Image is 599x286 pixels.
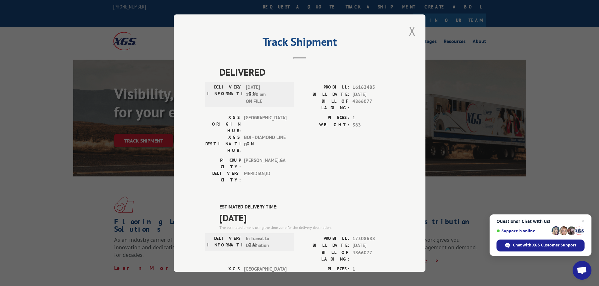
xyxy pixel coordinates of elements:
span: 4866077 [352,249,394,262]
div: The estimated time is using the time zone for the delivery destination. [219,224,394,230]
a: Open chat [573,261,591,280]
label: DELIVERY INFORMATION: [207,84,243,105]
span: [DATE] [352,91,394,98]
label: DELIVERY INFORMATION: [207,235,243,249]
label: PIECES: [300,114,349,121]
label: PROBILL: [300,235,349,242]
span: Support is online [496,229,549,233]
span: [DATE] 10:10 am ON FILE [246,84,288,105]
span: [GEOGRAPHIC_DATA] [244,114,286,134]
span: Chat with XGS Customer Support [496,240,585,251]
span: 4866077 [352,98,394,111]
h2: Track Shipment [205,37,394,49]
span: MERIDIAN , ID [244,170,286,183]
label: BILL OF LADING: [300,98,349,111]
label: PROBILL: [300,84,349,91]
label: WEIGHT: [300,121,349,128]
label: PIECES: [300,265,349,273]
span: Questions? Chat with us! [496,219,585,224]
span: Chat with XGS Customer Support [513,242,576,248]
label: BILL OF LADING: [300,249,349,262]
span: 16162485 [352,84,394,91]
span: [DATE] [219,210,394,224]
span: 1 [352,265,394,273]
label: XGS DESTINATION HUB: [205,134,241,154]
button: Close modal [407,22,418,40]
label: DELIVERY CITY: [205,170,241,183]
span: [GEOGRAPHIC_DATA] [244,265,286,285]
span: DELIVERED [219,65,394,79]
label: ESTIMATED DELIVERY TIME: [219,203,394,211]
span: BOI - DIAMOND LINE D [244,134,286,154]
span: 363 [352,121,394,128]
span: [PERSON_NAME] , GA [244,157,286,170]
label: XGS ORIGIN HUB: [205,265,241,285]
label: BILL DATE: [300,242,349,249]
label: BILL DATE: [300,91,349,98]
span: 1 [352,114,394,121]
label: XGS ORIGIN HUB: [205,114,241,134]
span: In Transit to Destination [246,235,288,249]
span: 17308688 [352,235,394,242]
span: [DATE] [352,242,394,249]
label: PICKUP CITY: [205,157,241,170]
